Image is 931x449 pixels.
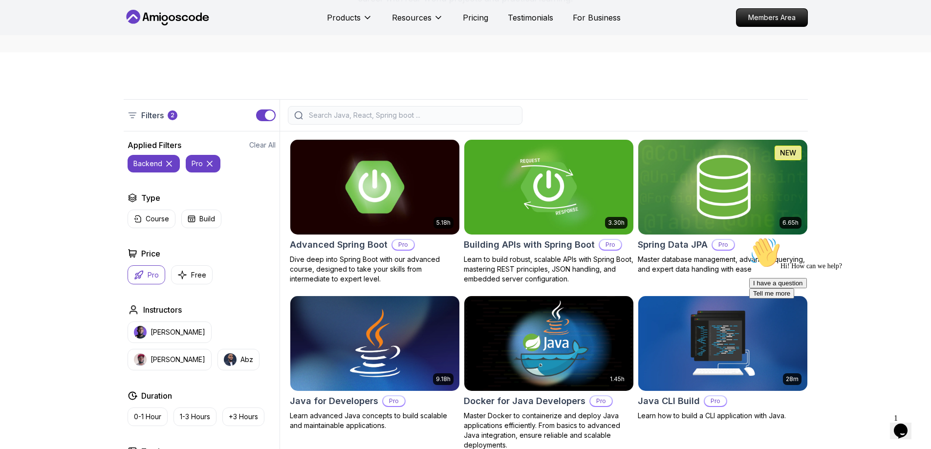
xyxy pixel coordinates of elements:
[464,139,634,284] a: Building APIs with Spring Boot card3.30hBuilding APIs with Spring BootProLearn to build robust, s...
[128,139,181,151] h2: Applied Filters
[436,375,451,383] p: 9.18h
[141,390,172,402] h2: Duration
[4,4,180,65] div: 👋Hi! How can we help?I have a questionTell me more
[590,396,612,406] p: Pro
[180,412,210,422] p: 1-3 Hours
[148,270,159,280] p: Pro
[463,12,488,23] a: Pricing
[307,110,516,120] input: Search Java, React, Spring boot ...
[464,255,634,284] p: Learn to build robust, scalable APIs with Spring Boot, mastering REST principles, JSON handling, ...
[608,219,625,227] p: 3.30h
[736,8,808,27] a: Members Area
[186,155,220,172] button: pro
[191,270,206,280] p: Free
[134,412,161,422] p: 0-1 Hour
[171,111,174,119] p: 2
[222,407,264,426] button: +3 Hours
[290,296,459,391] img: Java for Developers card
[143,304,182,316] h2: Instructors
[638,140,807,235] img: Spring Data JPA card
[745,233,921,405] iframe: chat widget
[705,396,726,406] p: Pro
[638,394,700,408] h2: Java CLI Build
[128,265,165,284] button: Pro
[141,109,164,121] p: Filters
[128,349,212,370] button: instructor img[PERSON_NAME]
[392,240,414,250] p: Pro
[383,396,405,406] p: Pro
[508,12,553,23] a: Testimonials
[638,296,808,421] a: Java CLI Build card28mJava CLI BuildProLearn how to build a CLI application with Java.
[141,248,160,259] h2: Price
[638,411,808,421] p: Learn how to build a CLI application with Java.
[464,238,595,252] h2: Building APIs with Spring Boot
[141,192,160,204] h2: Type
[573,12,621,23] a: For Business
[638,139,808,274] a: Spring Data JPA card6.65hNEWSpring Data JPAProMaster database management, advanced querying, and ...
[128,321,212,343] button: instructor img[PERSON_NAME]
[4,55,49,65] button: Tell me more
[286,137,463,236] img: Advanced Spring Boot card
[224,353,237,366] img: instructor img
[290,255,460,284] p: Dive deep into Spring Boot with our advanced course, designed to take your skills from intermedia...
[464,394,585,408] h2: Docker for Java Developers
[192,159,203,169] p: pro
[600,240,621,250] p: Pro
[290,394,378,408] h2: Java for Developers
[290,296,460,430] a: Java for Developers card9.18hJava for DevelopersProLearn advanced Java concepts to build scalable...
[181,210,221,228] button: Build
[171,265,213,284] button: Free
[217,349,260,370] button: instructor imgAbz
[229,412,258,422] p: +3 Hours
[133,159,162,169] p: backend
[736,9,807,26] p: Members Area
[638,238,708,252] h2: Spring Data JPA
[610,375,625,383] p: 1.45h
[638,296,807,391] img: Java CLI Build card
[464,140,633,235] img: Building APIs with Spring Boot card
[290,411,460,430] p: Learn advanced Java concepts to build scalable and maintainable applications.
[780,148,796,158] p: NEW
[638,255,808,274] p: Master database management, advanced querying, and expert data handling with ease
[128,155,180,172] button: backend
[327,12,361,23] p: Products
[146,214,169,224] p: Course
[436,219,451,227] p: 5.18h
[4,29,97,37] span: Hi! How can we help?
[240,355,253,364] p: Abz
[464,296,633,391] img: Docker for Java Developers card
[782,219,799,227] p: 6.65h
[151,355,205,364] p: [PERSON_NAME]
[890,410,921,439] iframe: chat widget
[128,210,175,228] button: Course
[134,326,147,339] img: instructor img
[173,407,217,426] button: 1-3 Hours
[199,214,215,224] p: Build
[128,407,168,426] button: 0-1 Hour
[327,12,372,31] button: Products
[4,45,62,55] button: I have a question
[151,327,205,337] p: [PERSON_NAME]
[249,140,276,150] button: Clear All
[134,353,147,366] img: instructor img
[290,238,388,252] h2: Advanced Spring Boot
[392,12,443,31] button: Resources
[392,12,432,23] p: Resources
[4,4,35,35] img: :wave:
[713,240,734,250] p: Pro
[290,139,460,284] a: Advanced Spring Boot card5.18hAdvanced Spring BootProDive deep into Spring Boot with our advanced...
